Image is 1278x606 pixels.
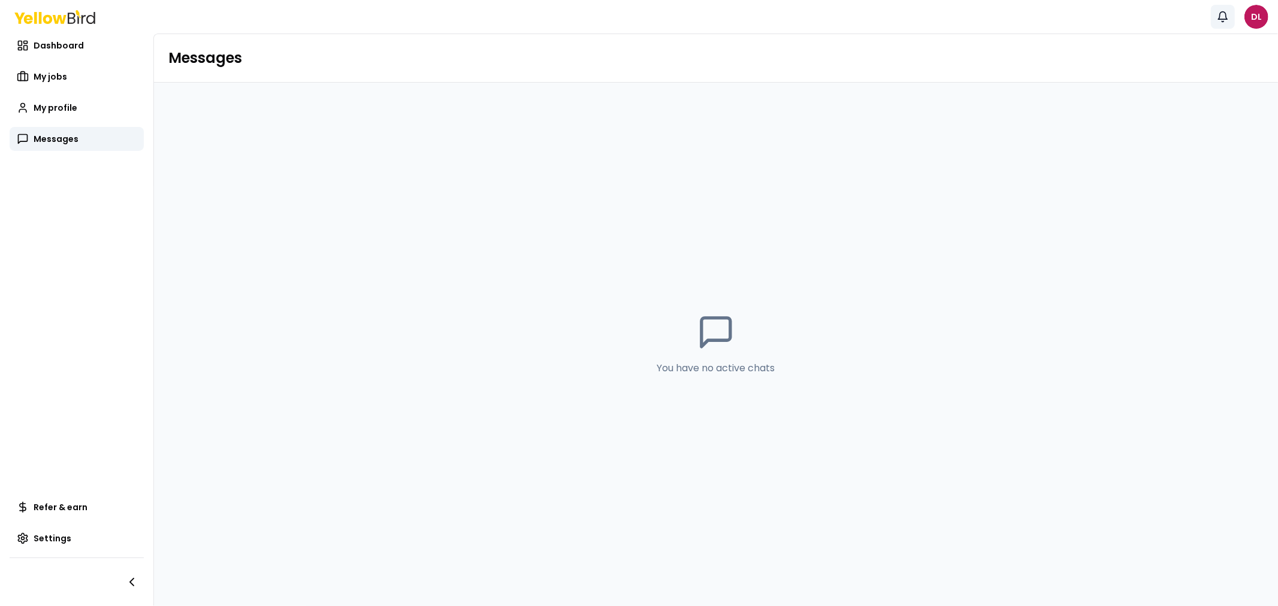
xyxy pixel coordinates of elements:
[10,34,144,57] a: Dashboard
[34,71,67,83] span: My jobs
[1244,5,1268,29] span: DL
[34,133,78,145] span: Messages
[10,65,144,89] a: My jobs
[10,127,144,151] a: Messages
[657,361,775,375] p: You have no active chats
[34,102,77,114] span: My profile
[34,532,71,544] span: Settings
[34,40,84,51] span: Dashboard
[34,501,87,513] span: Refer & earn
[10,526,144,550] a: Settings
[10,96,144,120] a: My profile
[10,495,144,519] a: Refer & earn
[168,49,1264,68] h1: Messages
